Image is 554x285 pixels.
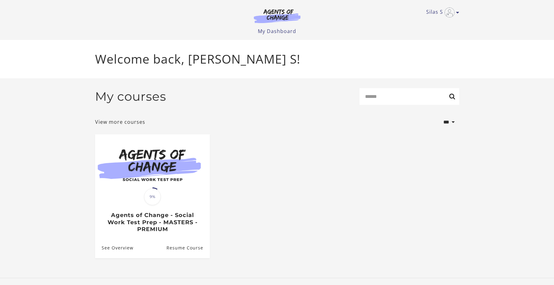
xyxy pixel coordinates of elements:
[95,118,145,126] a: View more courses
[95,89,166,104] h2: My courses
[258,28,296,35] a: My Dashboard
[166,238,210,258] a: Agents of Change - Social Work Test Prep - MASTERS - PREMIUM: Resume Course
[247,9,307,23] img: Agents of Change Logo
[95,238,133,258] a: Agents of Change - Social Work Test Prep - MASTERS - PREMIUM: See Overview
[144,188,161,205] span: 9%
[426,7,456,17] a: Toggle menu
[95,50,459,68] p: Welcome back, [PERSON_NAME] S!
[102,212,203,233] h3: Agents of Change - Social Work Test Prep - MASTERS - PREMIUM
